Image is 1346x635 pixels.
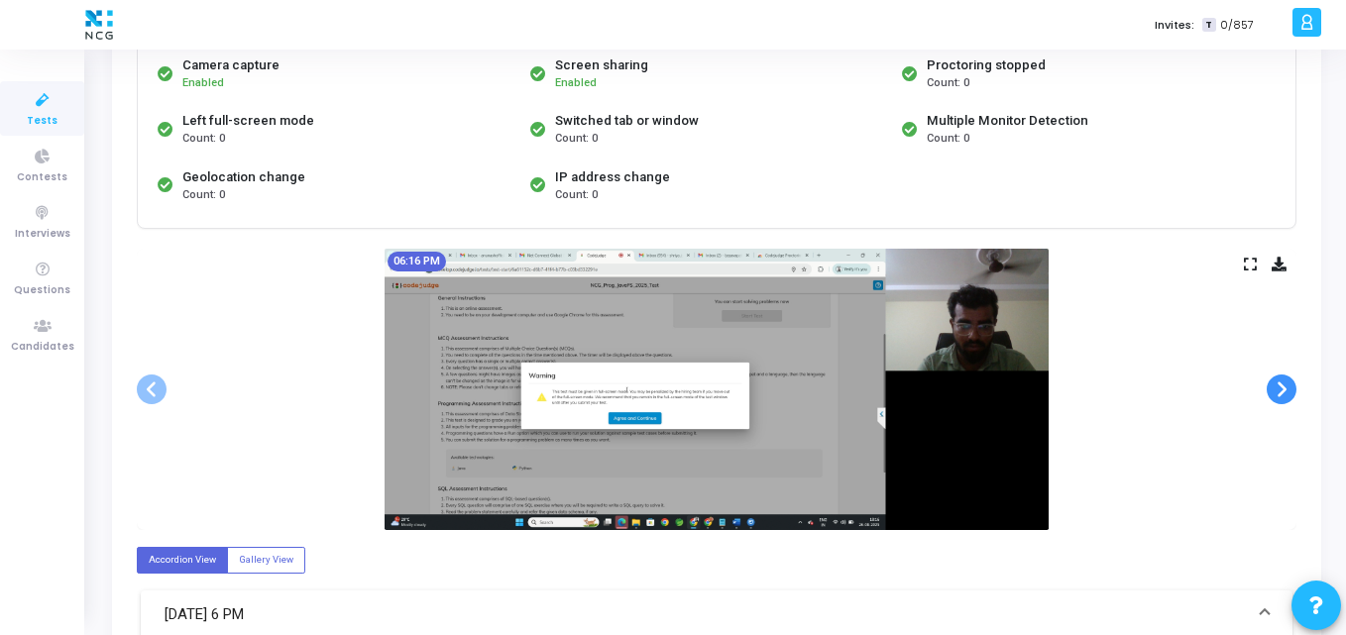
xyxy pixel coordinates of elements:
label: Invites: [1155,17,1194,34]
div: Proctoring stopped [927,55,1046,75]
span: Count: 0 [927,75,969,92]
span: Count: 0 [555,131,598,148]
mat-chip: 06:16 PM [388,252,446,271]
div: Left full-screen mode [182,111,314,131]
span: Questions [14,282,70,299]
img: screenshot-1756212399708.jpeg [385,249,1049,530]
span: T [1202,18,1215,33]
div: IP address change [555,167,670,187]
span: Interviews [15,226,70,243]
label: Gallery View [227,547,305,574]
span: Tests [27,113,57,130]
label: Accordion View [137,547,228,574]
span: Enabled [182,76,224,89]
mat-panel-title: [DATE] 6 PM [165,603,1245,626]
span: Count: 0 [927,131,969,148]
span: Count: 0 [182,131,225,148]
div: Camera capture [182,55,280,75]
div: Screen sharing [555,55,648,75]
div: Geolocation change [182,167,305,187]
span: Count: 0 [555,187,598,204]
span: Enabled [555,76,597,89]
span: Candidates [11,339,74,356]
img: logo [80,5,118,45]
span: Contests [17,169,67,186]
div: Switched tab or window [555,111,699,131]
span: Count: 0 [182,187,225,204]
div: Multiple Monitor Detection [927,111,1088,131]
span: 0/857 [1220,17,1254,34]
